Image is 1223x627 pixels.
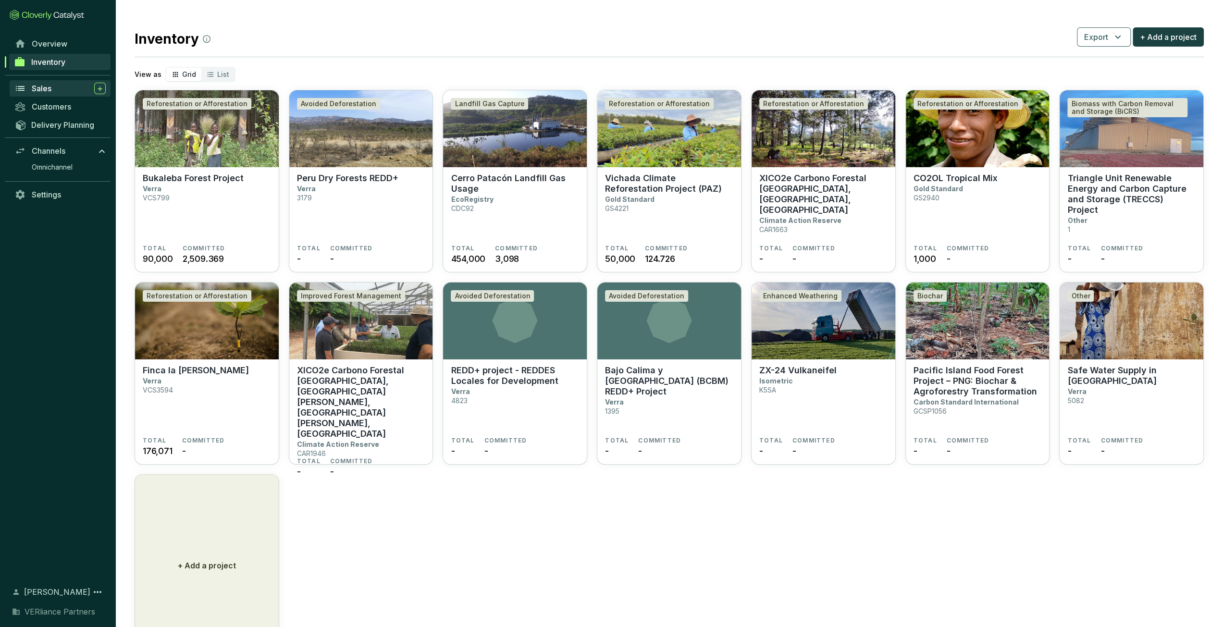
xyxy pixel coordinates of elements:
[1067,437,1091,444] span: TOTAL
[605,245,629,252] span: TOTAL
[297,440,379,448] p: Climate Action Reserve
[143,173,244,184] p: Bukaleba Forest Project
[759,225,788,234] p: CAR1663
[297,290,405,302] div: Improved Forest Management
[451,290,534,302] div: Avoided Deforestation
[297,194,312,202] p: 3179
[1133,27,1204,47] button: + Add a project
[297,245,321,252] span: TOTAL
[752,283,895,359] img: ZX-24 Vulkaneifel
[752,90,895,167] img: XICO2e Carbono Forestal Ejido Pueblo Nuevo, Durango, México
[183,245,225,252] span: COMMITTED
[914,290,947,302] div: Biochar
[443,90,587,167] img: Cerro Patacón Landfill Gas Usage
[906,283,1050,359] img: Pacific Island Food Forest Project – PNG: Biochar & Agroforestry Transformation
[914,98,1022,110] div: Reforestation or Afforestation
[1067,252,1071,265] span: -
[759,437,783,444] span: TOTAL
[645,245,688,252] span: COMMITTED
[605,252,635,265] span: 50,000
[143,444,173,457] span: 176,071
[759,252,763,265] span: -
[947,252,951,265] span: -
[32,102,71,111] span: Customers
[1067,216,1087,224] p: Other
[297,252,301,265] span: -
[605,98,714,110] div: Reforestation or Afforestation
[484,444,488,457] span: -
[297,98,380,110] div: Avoided Deforestation
[143,437,166,444] span: TOTAL
[905,90,1050,272] a: CO2OL Tropical MixReforestation or AfforestationCO2OL Tropical MixGold StandardGS2940TOTAL1,000CO...
[330,252,334,265] span: -
[443,282,587,465] a: Avoided DeforestationREDD+ project - REDDES Locales for DevelopmentVerra4823TOTAL-COMMITTED-
[1067,245,1091,252] span: TOTAL
[143,98,251,110] div: Reforestation or Afforestation
[297,184,316,193] p: Verra
[605,290,688,302] div: Avoided Deforestation
[1100,245,1143,252] span: COMMITTED
[759,290,841,302] div: Enhanced Weathering
[451,98,528,110] div: Landfill Gas Capture
[31,120,94,130] span: Delivery Planning
[135,283,279,359] img: Finca la Paz II
[905,282,1050,465] a: Pacific Island Food Forest Project – PNG: Biochar & Agroforestry TransformationBiocharPacific Isl...
[143,245,166,252] span: TOTAL
[32,190,61,199] span: Settings
[135,90,279,167] img: Bukaleba Forest Project
[759,377,793,385] p: Isometric
[1100,252,1104,265] span: -
[27,160,111,174] a: Omnichannel
[914,245,937,252] span: TOTAL
[947,444,951,457] span: -
[10,36,111,52] a: Overview
[645,252,675,265] span: 124.726
[1067,173,1196,215] p: Triangle Unit Renewable Energy and Carbon Capture and Storage (TRECCS) Project
[605,444,609,457] span: -
[1067,290,1094,302] div: Other
[759,444,763,457] span: -
[143,290,251,302] div: Reforestation or Afforestation
[914,365,1042,397] p: Pacific Island Food Forest Project – PNG: Biochar & Agroforestry Transformation
[31,57,65,67] span: Inventory
[1084,31,1108,43] span: Export
[330,245,373,252] span: COMMITTED
[638,444,642,457] span: -
[143,252,173,265] span: 90,000
[1060,283,1203,359] img: Safe Water Supply in Zambia
[947,437,989,444] span: COMMITTED
[947,245,989,252] span: COMMITTED
[297,457,321,465] span: TOTAL
[182,70,196,78] span: Grid
[32,162,73,172] span: Omnichannel
[914,407,947,415] p: GCSP1056
[484,437,527,444] span: COMMITTED
[32,84,51,93] span: Sales
[451,437,474,444] span: TOTAL
[289,283,433,359] img: XICO2e Carbono Forestal Ejido Noh Bec, Municipio de Felipe Carrillo Puerto, Estado de Quintana Ro...
[1140,31,1197,43] span: + Add a project
[451,173,579,194] p: Cerro Patacón Landfill Gas Usage
[792,245,835,252] span: COMMITTED
[451,195,493,203] p: EcoRegistry
[143,377,161,385] p: Verra
[1100,444,1104,457] span: -
[183,252,224,265] span: 2,509.369
[178,560,236,571] p: + Add a project
[1067,387,1086,395] p: Verra
[443,90,587,272] a: Cerro Patacón Landfill Gas UsageLandfill Gas CaptureCerro Patacón Landfill Gas UsageEcoRegistryCD...
[914,398,1019,406] p: Carbon Standard International
[759,98,868,110] div: Reforestation or Afforestation
[10,143,111,159] a: Channels
[605,365,733,397] p: Bajo Calima y [GEOGRAPHIC_DATA] (BCBM) REDD+ Project
[1067,225,1070,234] p: 1
[759,173,888,215] p: XICO2e Carbono Forestal [GEOGRAPHIC_DATA], [GEOGRAPHIC_DATA], [GEOGRAPHIC_DATA]
[1067,98,1187,117] div: Biomass with Carbon Removal and Storage (BiCRS)
[135,29,210,49] h2: Inventory
[297,449,326,457] p: CAR1946
[182,437,225,444] span: COMMITTED
[182,444,186,457] span: -
[9,54,111,70] a: Inventory
[10,117,111,133] a: Delivery Planning
[605,407,619,415] p: 1395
